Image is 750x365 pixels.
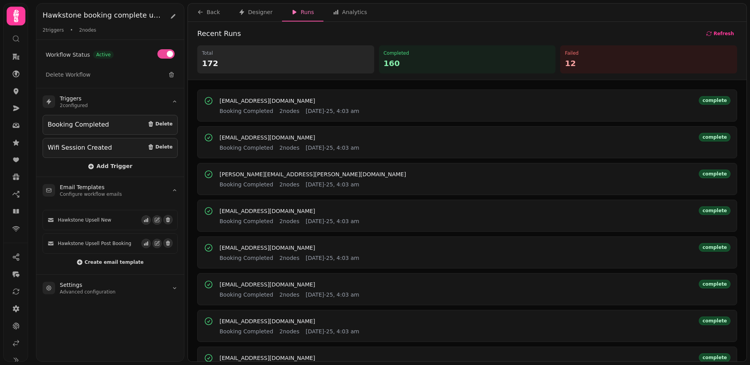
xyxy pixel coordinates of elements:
p: 2 configured [60,102,88,109]
div: complete [699,243,730,252]
button: Edit email template [152,215,162,225]
p: 172 [202,58,370,69]
button: Delete Workflow [43,68,178,82]
button: Delete [148,120,173,128]
span: Booking Completed [220,217,273,225]
p: 12 [565,58,732,69]
span: [DATE]-25, 4:03 am [305,217,359,225]
span: Booking Completed [220,144,273,152]
span: Booking Completed [220,254,273,262]
span: [DATE]-25, 4:03 am [305,181,359,188]
span: [EMAIL_ADDRESS][DOMAIN_NAME] [220,245,315,250]
summary: Email TemplatesConfigure workflow emails [36,177,184,204]
button: [EMAIL_ADDRESS][DOMAIN_NAME] [220,244,315,252]
button: Delete [148,143,173,151]
button: Runs [282,4,323,21]
div: Analytics [333,8,367,16]
div: Booking Completed [48,120,109,129]
span: Booking Completed [220,107,273,115]
span: 2 nodes [279,181,299,188]
span: [EMAIL_ADDRESS][DOMAIN_NAME] [220,98,315,104]
h2: Recent Runs [197,28,241,39]
span: Hawkstone Upsell Post Booking [58,240,131,247]
button: [EMAIL_ADDRESS][DOMAIN_NAME] [220,317,315,325]
div: complete [699,133,730,141]
span: Hawkstone Upsell New [58,217,111,223]
h2: Hawkstone booking complete upsell [43,10,164,21]
button: [EMAIL_ADDRESS][DOMAIN_NAME] [220,134,315,141]
span: 2 nodes [79,27,96,33]
span: • [70,27,73,33]
div: complete [699,353,730,362]
p: Advanced configuration [60,289,116,295]
span: 2 nodes [279,291,299,299]
span: [EMAIL_ADDRESS][DOMAIN_NAME] [220,318,315,324]
span: Delete [155,145,173,149]
p: Completed [384,50,551,56]
span: Delete Workflow [46,71,91,79]
button: View email events [141,215,151,225]
p: 160 [384,58,551,69]
span: [EMAIL_ADDRESS][DOMAIN_NAME] [220,355,315,361]
span: Delete [155,122,173,126]
button: Analytics [323,4,377,21]
button: Designer [229,4,282,21]
button: [EMAIL_ADDRESS][DOMAIN_NAME] [220,207,315,215]
span: [DATE]-25, 4:03 am [305,254,359,262]
div: Back [197,8,220,16]
div: complete [699,170,730,178]
button: Delete email template [163,215,173,224]
span: 2 triggers [43,27,64,33]
span: 2 nodes [279,144,299,152]
button: Create email template [77,258,143,266]
span: 2 nodes [279,327,299,335]
p: Configure workflow emails [60,191,122,197]
button: [PERSON_NAME][EMAIL_ADDRESS][PERSON_NAME][DOMAIN_NAME] [220,170,406,178]
h3: Email Templates [60,183,122,191]
button: Edit workflow [168,10,178,22]
span: [EMAIL_ADDRESS][DOMAIN_NAME] [220,208,315,214]
span: 2 nodes [279,254,299,262]
span: [EMAIL_ADDRESS][DOMAIN_NAME] [220,282,315,287]
span: [DATE]-25, 4:03 am [305,327,359,335]
div: complete [699,206,730,215]
p: Failed [565,50,732,56]
span: [EMAIL_ADDRESS][DOMAIN_NAME] [220,135,315,140]
summary: SettingsAdvanced configuration [36,275,184,301]
span: [PERSON_NAME][EMAIL_ADDRESS][PERSON_NAME][DOMAIN_NAME] [220,172,406,177]
div: complete [699,96,730,105]
div: Wifi Session Created [48,143,112,152]
button: Delete email template [163,238,173,248]
h3: Settings [60,281,116,289]
div: complete [699,317,730,325]
button: [EMAIL_ADDRESS][DOMAIN_NAME] [220,281,315,288]
button: [EMAIL_ADDRESS][DOMAIN_NAME] [220,97,315,105]
span: Booking Completed [220,181,273,188]
button: Back [188,4,229,21]
span: 2 nodes [279,217,299,225]
span: Workflow Status [46,51,90,59]
span: [DATE]-25, 4:03 am [305,107,359,115]
span: Active [93,51,114,59]
button: View email events [141,239,151,248]
span: Booking Completed [220,291,273,299]
span: Add Trigger [88,163,132,170]
span: Refresh [714,31,734,36]
button: [EMAIL_ADDRESS][DOMAIN_NAME] [220,354,315,362]
div: complete [699,280,730,288]
p: Total [202,50,370,56]
h3: Triggers [60,95,88,102]
div: Designer [239,8,273,16]
button: Add Trigger [88,163,132,170]
div: Runs [291,8,314,16]
summary: Triggers2configured [36,88,184,115]
span: [DATE]-25, 4:03 am [305,291,359,299]
span: 2 nodes [279,107,299,115]
button: Edit email template [152,239,162,248]
span: [DATE]-25, 4:03 am [305,144,359,152]
span: Booking Completed [220,327,273,335]
button: Refresh [703,29,737,38]
span: Create email template [84,260,143,265]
